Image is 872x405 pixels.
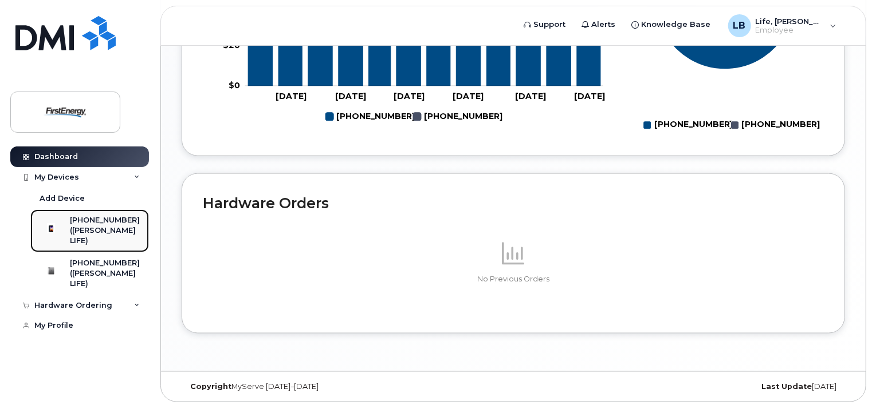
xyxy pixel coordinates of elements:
[325,108,415,126] g: 304-991-0423
[720,14,844,37] div: Life, Benjamin
[756,26,824,35] span: Employee
[624,13,719,36] a: Knowledge Base
[733,19,746,33] span: LB
[515,91,546,101] tspan: [DATE]
[190,382,231,391] strong: Copyright
[203,274,824,284] p: No Previous Orders
[335,91,366,101] tspan: [DATE]
[229,81,240,91] tspan: $0
[822,355,863,396] iframe: Messenger Launcher
[756,17,824,26] span: Life, [PERSON_NAME]
[516,13,574,36] a: Support
[394,91,425,101] tspan: [DATE]
[182,382,403,391] div: MyServe [DATE]–[DATE]
[534,19,566,30] span: Support
[275,91,306,101] tspan: [DATE]
[592,19,616,30] span: Alerts
[325,108,502,126] g: Legend
[223,41,240,51] tspan: $20
[453,91,484,101] tspan: [DATE]
[624,382,845,391] div: [DATE]
[643,116,820,135] g: Legend
[575,91,606,101] tspan: [DATE]
[642,19,711,30] span: Knowledge Base
[574,13,624,36] a: Alerts
[413,108,502,126] g: 304-494-0771
[761,382,812,391] strong: Last Update
[203,194,824,212] h2: Hardware Orders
